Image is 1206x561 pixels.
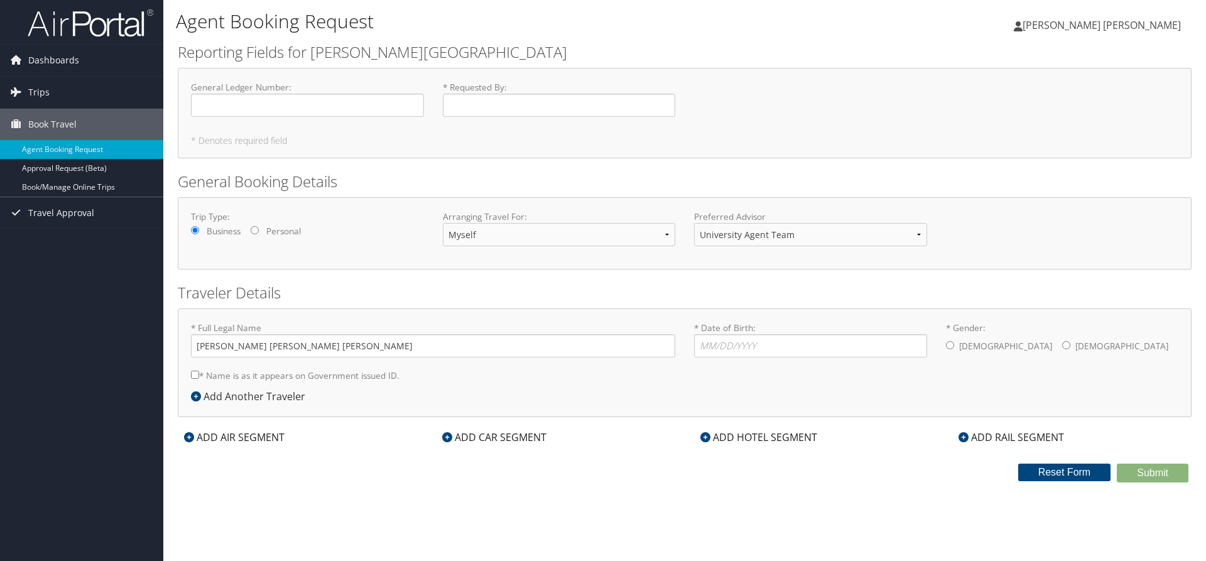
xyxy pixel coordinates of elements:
[1014,6,1193,44] a: [PERSON_NAME] [PERSON_NAME]
[176,8,854,35] h1: Agent Booking Request
[191,210,424,223] label: Trip Type:
[207,225,241,237] label: Business
[443,94,676,117] input: * Requested By:
[191,364,399,387] label: * Name is as it appears on Government issued ID.
[178,171,1192,192] h2: General Booking Details
[946,322,1179,359] label: * Gender:
[1117,464,1188,482] button: Submit
[1018,464,1111,481] button: Reset Form
[1062,341,1070,349] input: * Gender:[DEMOGRAPHIC_DATA][DEMOGRAPHIC_DATA]
[191,94,424,117] input: General Ledger Number:
[694,430,823,445] div: ADD HOTEL SEGMENT
[436,430,553,445] div: ADD CAR SEGMENT
[191,334,675,357] input: * Full Legal Name
[28,8,153,38] img: airportal-logo.png
[28,109,77,140] span: Book Travel
[191,371,199,379] input: * Name is as it appears on Government issued ID.
[694,322,927,357] label: * Date of Birth:
[191,81,424,117] label: General Ledger Number :
[28,77,50,108] span: Trips
[178,282,1192,303] h2: Traveler Details
[952,430,1070,445] div: ADD RAIL SEGMENT
[28,197,94,229] span: Travel Approval
[694,210,927,223] label: Preferred Advisor
[443,210,676,223] label: Arranging Travel For:
[191,322,675,357] label: * Full Legal Name
[1075,334,1168,358] label: [DEMOGRAPHIC_DATA]
[28,45,79,76] span: Dashboards
[946,341,954,349] input: * Gender:[DEMOGRAPHIC_DATA][DEMOGRAPHIC_DATA]
[266,225,301,237] label: Personal
[1023,18,1181,32] span: [PERSON_NAME] [PERSON_NAME]
[191,136,1178,145] h5: * Denotes required field
[191,389,312,404] div: Add Another Traveler
[178,430,291,445] div: ADD AIR SEGMENT
[959,334,1052,358] label: [DEMOGRAPHIC_DATA]
[178,41,1192,63] h2: Reporting Fields for [PERSON_NAME][GEOGRAPHIC_DATA]
[694,334,927,357] input: * Date of Birth:
[443,81,676,117] label: * Requested By :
